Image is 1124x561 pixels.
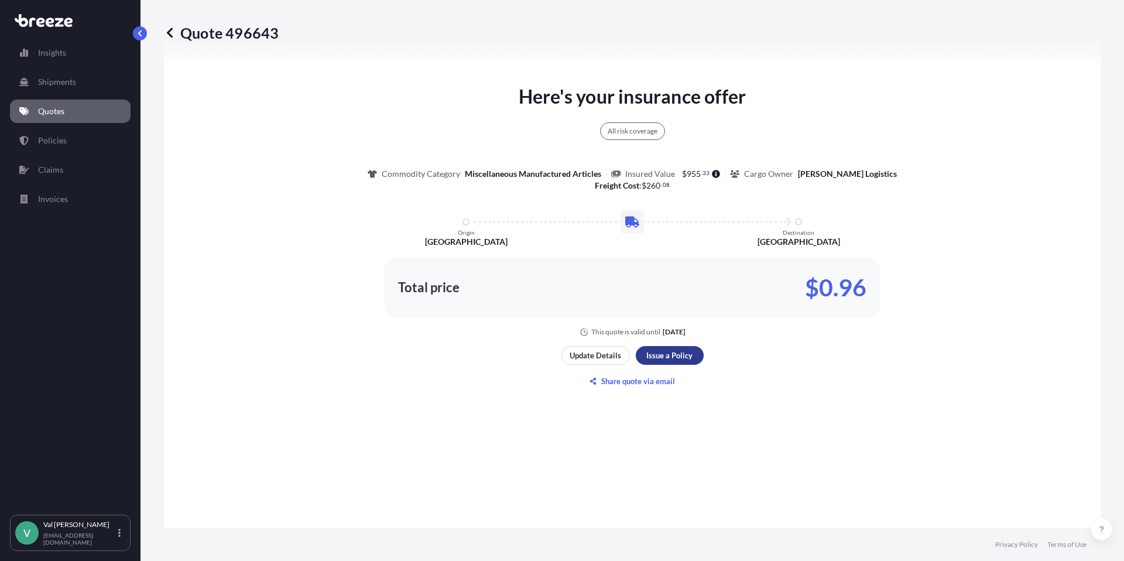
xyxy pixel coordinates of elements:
p: Shipments [38,76,76,88]
p: Update Details [570,350,621,361]
span: 08 [663,183,670,187]
span: 260 [646,182,660,190]
p: Total price [398,282,460,293]
button: Update Details [561,346,630,365]
span: . [701,171,702,175]
span: 955 [687,170,701,178]
b: Freight Cost [595,180,639,190]
p: This quote is valid until [591,327,660,337]
p: Quotes [38,105,64,117]
p: [DATE] [663,327,686,337]
a: Quotes [10,100,131,123]
a: Insights [10,41,131,64]
button: Issue a Policy [636,346,704,365]
span: V [23,527,30,539]
p: Issue a Policy [646,350,693,361]
p: Insured Value [625,168,675,180]
p: [EMAIL_ADDRESS][DOMAIN_NAME] [43,532,116,546]
p: Destination [783,229,814,236]
span: $ [682,170,687,178]
a: Claims [10,158,131,182]
p: $0.96 [805,278,866,297]
a: Policies [10,129,131,152]
span: . [661,183,662,187]
p: Origin [458,229,475,236]
p: [GEOGRAPHIC_DATA] [758,236,840,248]
p: Commodity Category [382,168,460,180]
p: Insights [38,47,66,59]
span: $ [642,182,646,190]
p: [GEOGRAPHIC_DATA] [425,236,508,248]
a: Shipments [10,70,131,94]
p: Miscellaneous Manufactured Articles [465,168,601,180]
p: Val [PERSON_NAME] [43,520,116,529]
div: All risk coverage [600,122,665,140]
p: Cargo Owner [744,168,793,180]
p: [PERSON_NAME] Logistics [798,168,897,180]
p: : [595,180,670,191]
span: 33 [702,171,710,175]
p: Here's your insurance offer [519,83,746,111]
p: Share quote via email [601,375,675,387]
p: Policies [38,135,67,146]
p: Claims [38,164,63,176]
a: Privacy Policy [995,540,1038,549]
a: Invoices [10,187,131,211]
p: Quote 496643 [164,23,279,42]
a: Terms of Use [1047,540,1087,549]
button: Share quote via email [561,372,704,391]
p: Invoices [38,193,68,205]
